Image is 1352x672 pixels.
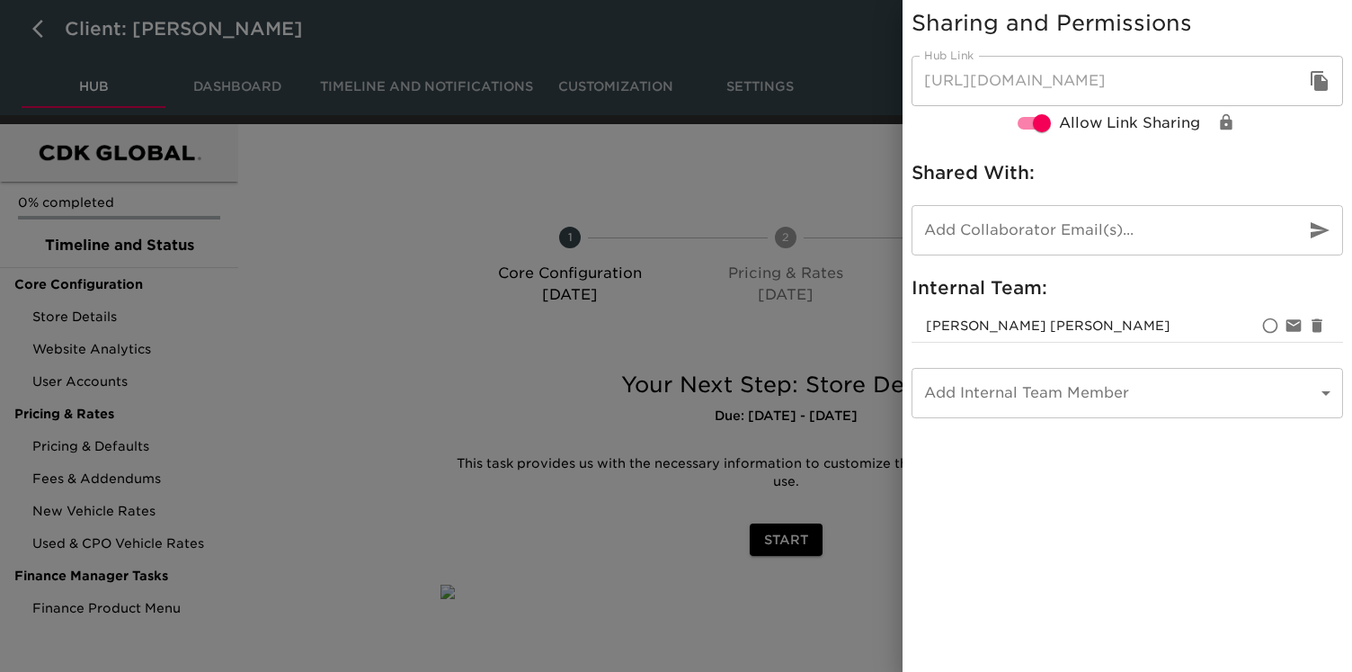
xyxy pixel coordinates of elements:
h6: Shared With: [912,158,1343,187]
h6: Internal Team: [912,273,1343,302]
span: Allow Link Sharing [1059,112,1200,134]
div: ​ [912,368,1343,418]
span: bailey.rubin@cdk.com [926,318,1170,333]
h5: Sharing and Permissions [912,9,1343,38]
div: Remove bailey.rubin@cdk.com [1305,314,1329,337]
div: Disable notifications for bailey.rubin@cdk.com [1282,314,1305,337]
div: Set as primay account owner [1259,314,1282,337]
